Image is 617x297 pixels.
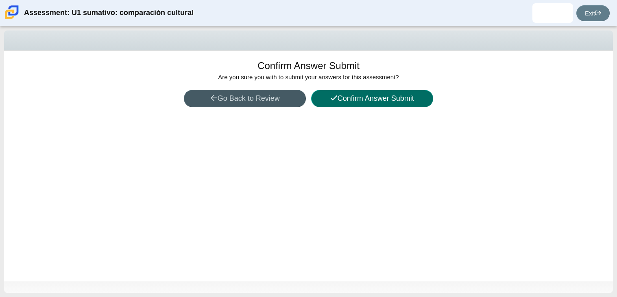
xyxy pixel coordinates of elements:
button: Confirm Answer Submit [311,90,433,107]
h1: Confirm Answer Submit [257,59,360,73]
div: Assessment: U1 sumativo: comparación cultural [24,3,194,23]
button: Go Back to Review [184,90,306,107]
a: Exit [576,5,610,21]
img: dilan.alvarezapari.yQBsVh [546,7,559,20]
span: Are you sure you with to submit your answers for this assessment? [218,74,399,80]
img: Carmen School of Science & Technology [3,4,20,21]
a: Carmen School of Science & Technology [3,15,20,22]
